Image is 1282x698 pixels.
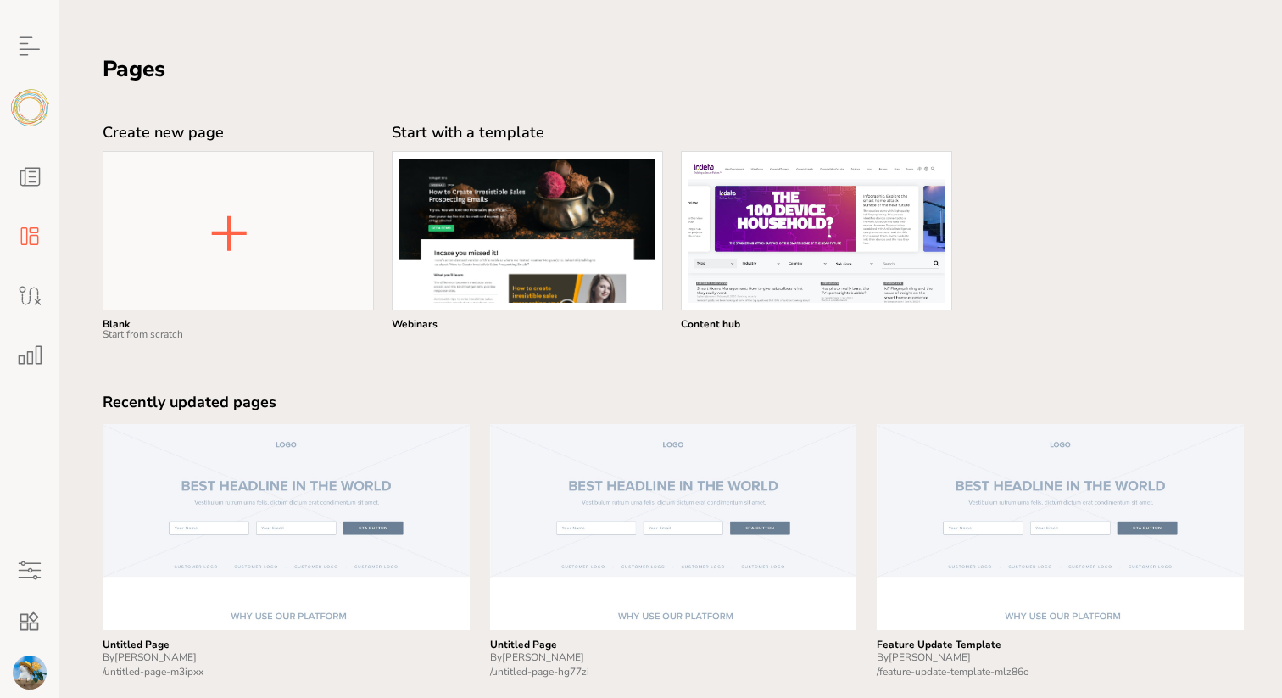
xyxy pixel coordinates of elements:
h5: Create new page [103,125,374,144]
span: /untitled-page-hg77zi [490,665,589,678]
div: By [PERSON_NAME] [490,651,857,663]
div: Untitled Page [490,639,857,651]
div: By [PERSON_NAME] [103,651,470,663]
button: + [199,187,259,275]
div: Content hub [681,319,952,329]
div: Webinars [392,319,663,329]
h5: Start with a template [392,125,663,144]
div: By [PERSON_NAME] [877,651,1244,663]
button: + [778,187,837,275]
img: c14c8140-d00e-456b-a132-c5785e7f8502 [13,656,47,690]
button: + [488,187,548,275]
img: logo.svg [11,89,49,126]
h2: Recently updated pages [103,393,1264,412]
div: Start from scratch [103,329,374,339]
span: /untitled-page-m3ipxx [103,665,203,678]
span: /feature-update-template-mlz86o [877,665,1029,678]
div: Feature Update Template [877,639,1244,651]
div: Untitled Page [103,639,470,651]
div: Blank [103,319,374,329]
